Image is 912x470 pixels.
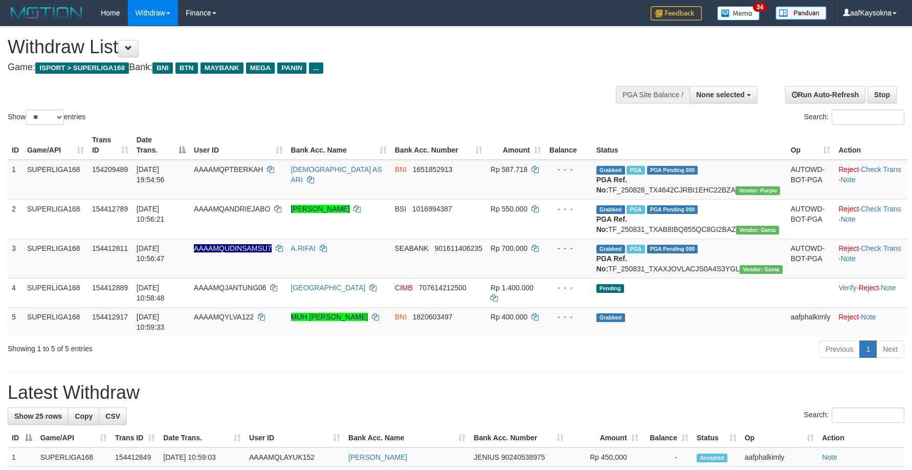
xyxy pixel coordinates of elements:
[491,313,527,321] span: Rp 400.000
[8,131,23,160] th: ID
[741,429,818,447] th: Op: activate to sort column ascending
[474,453,499,461] span: JENIUS
[804,110,904,125] label: Search:
[693,429,741,447] th: Status: activate to sort column ascending
[92,205,128,213] span: 154412789
[838,165,859,174] a: Reject
[858,284,879,292] a: Reject
[245,429,344,447] th: User ID: activate to sort column ascending
[876,340,904,358] a: Next
[549,243,588,253] div: - - -
[785,86,865,103] a: Run Auto-Refresh
[159,447,245,467] td: [DATE] 10:59:03
[201,62,243,74] span: MAYBANK
[568,429,642,447] th: Amount: activate to sort column ascending
[840,176,856,184] a: Note
[391,131,486,160] th: Bank Acc. Number: activate to sort column ascending
[736,186,780,195] span: Vendor URL: https://trx4.1velocity.biz
[616,86,689,103] div: PGA Site Balance /
[92,244,128,252] span: 154412811
[8,339,372,354] div: Showing 1 to 5 of 5 entries
[435,244,482,252] span: Copy 901611406235 to clipboard
[647,205,698,214] span: PGA Pending
[861,205,901,213] a: Check Trans
[190,131,286,160] th: User ID: activate to sort column ascending
[413,165,453,174] span: Copy 1651852913 to clipboard
[501,453,545,461] span: Copy 90240538975 to clipboard
[596,205,625,214] span: Grabbed
[412,205,452,213] span: Copy 1016994387 to clipboard
[99,408,127,425] a: CSV
[111,447,159,467] td: 154412849
[8,110,85,125] label: Show entries
[291,205,350,213] a: [PERSON_NAME]
[8,62,598,73] h4: Game: Bank:
[291,165,382,184] a: [DEMOGRAPHIC_DATA] AS ARI
[596,176,627,194] b: PGA Ref. No:
[717,6,760,20] img: Button%20Memo.svg
[8,447,36,467] td: 1
[832,408,904,423] input: Search:
[111,429,159,447] th: Trans ID: activate to sort column ascending
[867,86,897,103] a: Stop
[137,205,165,223] span: [DATE] 10:56:21
[8,37,598,57] h1: Withdraw List
[23,278,88,307] td: SUPERLIGA168
[23,307,88,336] td: SUPERLIGA168
[627,205,644,214] span: Marked by aafsoumeymey
[395,165,407,174] span: BNI
[834,199,907,239] td: · ·
[137,313,165,331] span: [DATE] 10:59:33
[8,278,23,307] td: 4
[596,254,627,273] b: PGA Ref. No:
[309,62,323,74] span: ...
[159,429,245,447] th: Date Trans.: activate to sort column ascending
[787,131,835,160] th: Op: activate to sort column ascending
[194,313,254,321] span: AAAAMQYLVA122
[840,215,856,223] a: Note
[491,284,533,292] span: Rp 1.400.000
[592,199,787,239] td: TF_250831_TXAB8IBQ855QC8GI2BAZ
[834,307,907,336] td: ·
[92,313,128,321] span: 154412917
[395,313,407,321] span: BNI
[194,244,272,252] span: Nama rekening ada tanda titik/strip, harap diedit
[395,284,413,292] span: CIMB
[787,307,835,336] td: aafphalkimly
[137,284,165,302] span: [DATE] 10:58:48
[834,131,907,160] th: Action
[152,62,172,74] span: BNI
[736,226,779,234] span: Vendor URL: https://trx31.1velocity.biz
[344,429,470,447] th: Bank Acc. Name: activate to sort column ascending
[8,160,23,200] td: 1
[8,199,23,239] td: 2
[834,239,907,278] td: · ·
[137,244,165,263] span: [DATE] 10:56:47
[647,166,698,175] span: PGA Pending
[549,312,588,322] div: - - -
[861,244,901,252] a: Check Trans
[753,3,767,12] span: 34
[491,244,527,252] span: Rp 700.000
[23,199,88,239] td: SUPERLIGA168
[92,284,128,292] span: 154412889
[819,340,860,358] a: Previous
[861,313,876,321] a: Note
[592,239,787,278] td: TF_250831_TXAXJOVLACJS0A4S3YGL
[689,86,758,103] button: None selected
[291,244,316,252] a: A.RIFAI
[105,412,120,420] span: CSV
[840,254,856,263] a: Note
[596,313,625,322] span: Grabbed
[740,265,783,274] span: Vendor URL: https://trx31.1velocity.biz
[68,408,99,425] a: Copy
[75,412,93,420] span: Copy
[486,131,545,160] th: Amount: activate to sort column ascending
[36,447,111,467] td: SUPERLIGA168
[35,62,129,74] span: ISPORT > SUPERLIGA168
[822,453,837,461] a: Note
[838,313,859,321] a: Reject
[8,5,85,20] img: MOTION_logo.png
[838,244,859,252] a: Reject
[596,166,625,175] span: Grabbed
